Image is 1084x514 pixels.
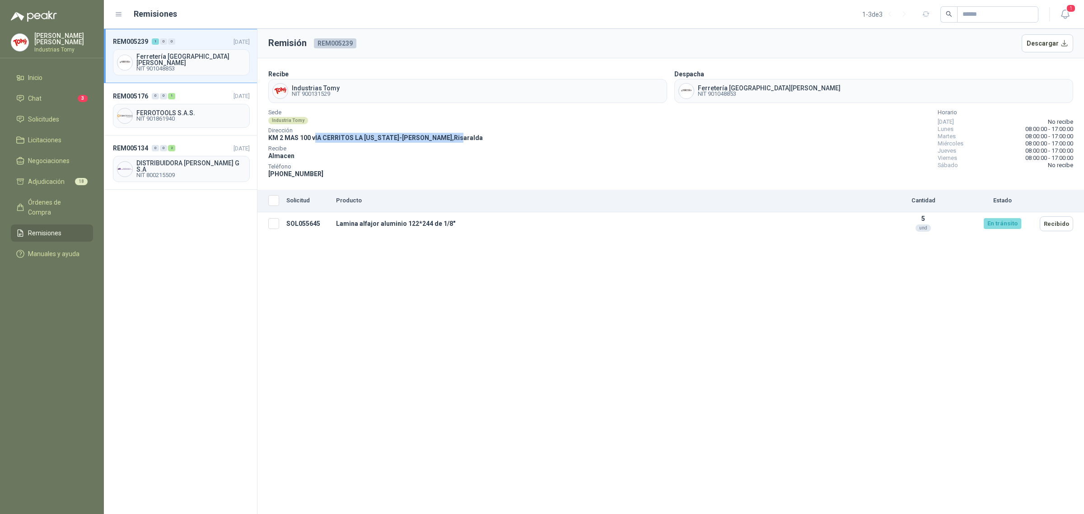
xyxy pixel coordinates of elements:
div: 0 [152,145,159,151]
span: Horario [938,110,1073,115]
span: NIT 900131529 [292,91,340,97]
span: 08:00:00 - 17:00:00 [1025,126,1073,133]
p: Industrias Tomy [34,47,93,52]
span: Dirección [268,128,483,133]
span: 08:00:00 - 17:00:00 [1025,154,1073,162]
span: NIT 901048853 [698,91,841,97]
span: 18 [75,178,88,185]
span: Lunes [938,126,953,133]
a: REM005239100[DATE] Company LogoFerretería [GEOGRAPHIC_DATA][PERSON_NAME]NIT 901048853 [104,29,257,83]
span: No recibe [1048,162,1073,169]
span: Ferretería [GEOGRAPHIC_DATA][PERSON_NAME] [136,53,246,66]
span: REM005239 [113,37,148,47]
div: 0 [160,145,167,151]
a: Órdenes de Compra [11,194,93,221]
div: En tránsito [984,218,1021,229]
span: Sábado [938,162,958,169]
span: [DATE] [234,145,250,152]
span: Ferretería [GEOGRAPHIC_DATA][PERSON_NAME] [698,85,841,91]
span: 08:00:00 - 17:00:00 [1025,140,1073,147]
span: REM005176 [113,91,148,101]
a: Inicio [11,69,93,86]
span: 08:00:00 - 17:00:00 [1025,133,1073,140]
span: Viernes [938,154,957,162]
div: und [916,224,931,232]
span: Sede [268,110,483,115]
img: Company Logo [117,162,132,177]
img: Company Logo [117,108,132,123]
a: Manuales y ayuda [11,245,93,262]
button: 1 [1057,6,1073,23]
div: 1 [168,93,175,99]
img: Company Logo [679,84,694,98]
span: Solicitudes [28,114,59,124]
a: Solicitudes [11,111,93,128]
img: Company Logo [273,84,288,98]
p: 5 [882,215,965,222]
div: 1 - 3 de 3 [862,7,911,22]
span: KM 2 MAS 100 vIA CERRITOS LA [US_STATE] - [PERSON_NAME] , Risaralda [268,134,483,141]
img: Company Logo [117,55,132,70]
span: NIT 901048853 [136,66,246,71]
div: 2 [168,145,175,151]
b: Recibe [268,70,289,78]
td: En tránsito [968,212,1036,235]
td: Lamina alfajor aluminio 122*244 de 1/8" [332,212,878,235]
th: Cantidad [878,190,968,212]
span: [DATE] [938,118,954,126]
span: Manuales y ayuda [28,249,79,259]
span: 3 [78,95,88,102]
th: Estado [968,190,1036,212]
a: REM005176001[DATE] Company LogoFERROTOOLS S.A.S.NIT 901861940 [104,83,257,135]
img: Company Logo [11,34,28,51]
span: Recibe [268,146,483,151]
span: NIT 800215509 [136,173,246,178]
span: Almacen [268,152,294,159]
span: [PHONE_NUMBER] [268,170,323,178]
th: Producto [332,190,878,212]
span: [DATE] [234,38,250,45]
span: Martes [938,133,956,140]
span: 08:00:00 - 17:00:00 [1025,147,1073,154]
div: 1 [152,38,159,45]
span: Remisiones [28,228,61,238]
h1: Remisiones [134,8,177,20]
div: 0 [160,38,167,45]
span: [DATE] [234,93,250,99]
th: Solicitud [283,190,332,212]
span: Órdenes de Compra [28,197,84,217]
span: Industrias Tomy [292,85,340,91]
span: DISTRIBUIDORA [PERSON_NAME] G S.A [136,160,246,173]
div: 0 [160,93,167,99]
span: NIT 901861940 [136,116,246,121]
th: Seleccionar/deseleccionar [257,190,283,212]
span: REM005239 [314,38,356,48]
a: Chat3 [11,90,93,107]
span: No recibe [1048,118,1073,126]
span: Negociaciones [28,156,70,166]
button: Recibido [1040,216,1073,231]
a: Licitaciones [11,131,93,149]
td: SOL055645 [283,212,332,235]
span: Jueves [938,147,956,154]
img: Logo peakr [11,11,57,22]
b: Despacha [674,70,704,78]
span: Inicio [28,73,42,83]
span: search [946,11,952,17]
button: Descargar [1022,34,1074,52]
span: Miércoles [938,140,963,147]
div: Industria Tomy [268,117,308,124]
a: Adjudicación18 [11,173,93,190]
span: Chat [28,93,42,103]
span: Adjudicación [28,177,65,187]
span: FERROTOOLS S.A.S. [136,110,246,116]
span: Teléfono [268,164,483,169]
a: Negociaciones [11,152,93,169]
a: REM005134002[DATE] Company LogoDISTRIBUIDORA [PERSON_NAME] G S.ANIT 800215509 [104,136,257,190]
div: 0 [152,93,159,99]
span: 1 [1066,4,1076,13]
div: 0 [168,38,175,45]
h3: Remisión [268,36,307,50]
p: [PERSON_NAME] [PERSON_NAME] [34,33,93,45]
span: REM005134 [113,143,148,153]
